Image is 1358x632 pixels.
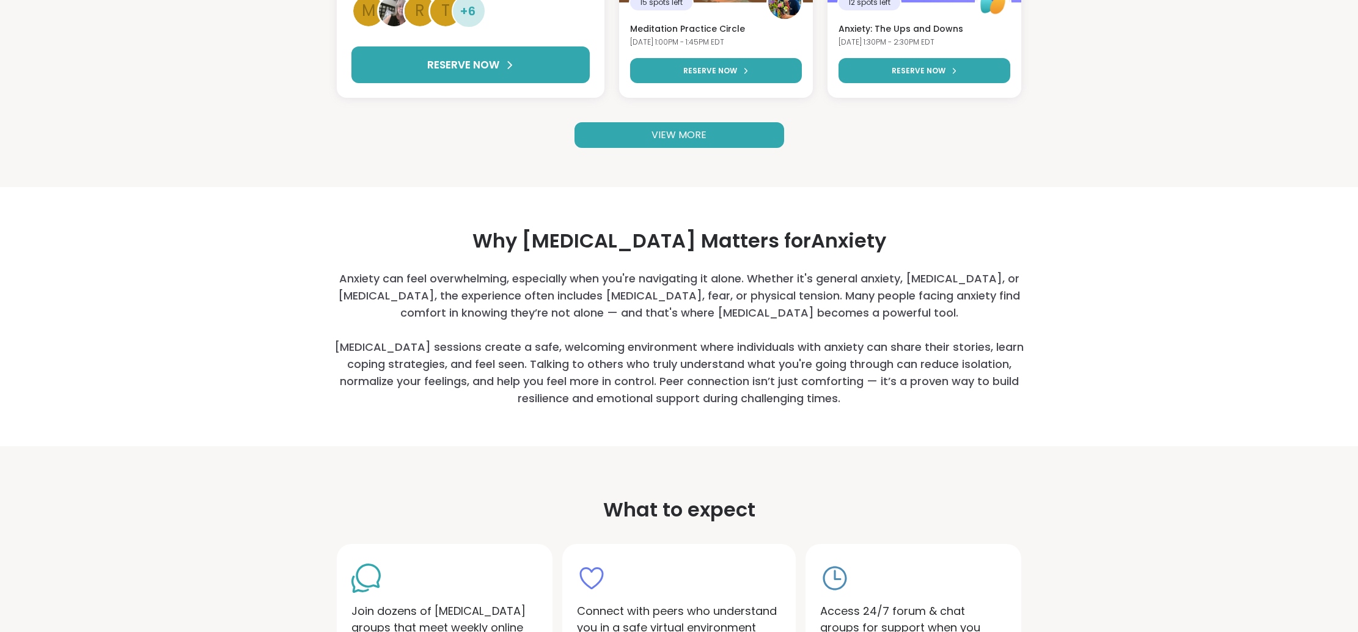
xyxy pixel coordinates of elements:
span: VIEW MORE [651,128,707,142]
h3: Meditation Practice Circle [630,23,802,35]
button: RESERVE NOW [839,58,1010,83]
span: RESERVE NOW [427,57,499,73]
span: RESERVE NOW [683,65,737,76]
h4: Why [MEDICAL_DATA] Matters for Anxiety [472,226,886,255]
p: Anxiety can feel overwhelming, especially when you're navigating it alone. Whether it's general a... [327,270,1031,407]
button: RESERVE NOW [351,46,590,83]
div: [DATE] 1:30PM - 2:30PM EDT [839,37,1010,48]
button: RESERVE NOW [630,58,802,83]
div: [DATE] 1:00PM - 1:45PM EDT [630,37,802,48]
span: + 6 [460,2,475,20]
a: VIEW MORE [574,122,784,148]
span: RESERVE NOW [892,65,945,76]
h4: What to expect [603,495,755,524]
h3: Anxiety: The Ups and Downs [839,23,1010,35]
